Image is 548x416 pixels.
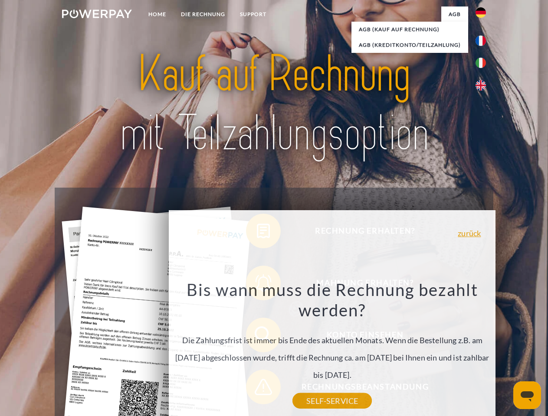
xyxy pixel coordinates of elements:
[292,393,372,409] a: SELF-SERVICE
[62,10,132,18] img: logo-powerpay-white.svg
[141,6,174,22] a: Home
[351,22,468,37] a: AGB (Kauf auf Rechnung)
[513,381,541,409] iframe: Schaltfläche zum Öffnen des Messaging-Fensters
[441,6,468,22] a: agb
[458,229,481,237] a: zurück
[351,37,468,53] a: AGB (Kreditkonto/Teilzahlung)
[174,279,491,401] div: Die Zahlungsfrist ist immer bis Ende des aktuellen Monats. Wenn die Bestellung z.B. am [DATE] abg...
[174,279,491,321] h3: Bis wann muss die Rechnung bezahlt werden?
[233,6,274,22] a: SUPPORT
[476,58,486,68] img: it
[174,6,233,22] a: DIE RECHNUNG
[476,7,486,18] img: de
[83,42,465,166] img: title-powerpay_de.svg
[476,36,486,46] img: fr
[476,80,486,91] img: en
